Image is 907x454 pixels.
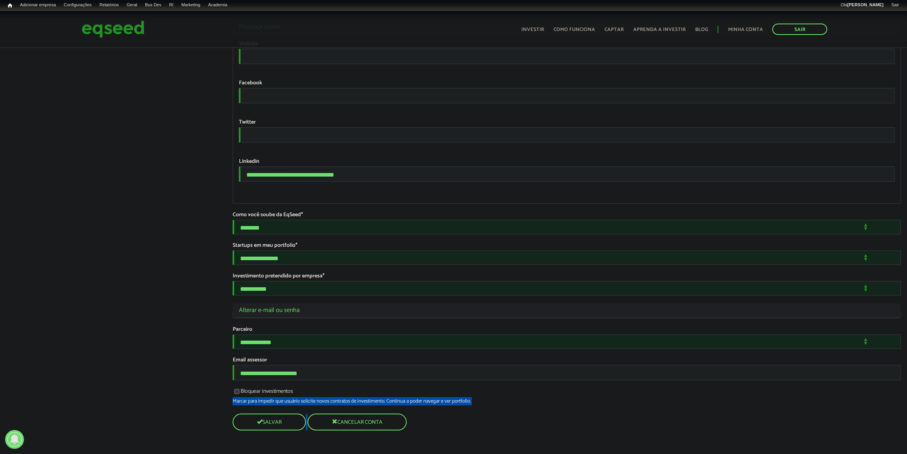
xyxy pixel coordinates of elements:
[233,389,293,397] label: Bloquear investimentos
[239,307,895,314] a: Alterar e-mail ou senha
[301,210,303,219] span: Este campo é obrigatório.
[177,2,204,8] a: Marketing
[123,2,141,8] a: Geral
[695,27,708,32] a: Blog
[233,273,324,279] label: Investimento pretendido por empresa
[728,27,763,32] a: Minha conta
[233,414,306,430] button: Salvar
[95,2,122,8] a: Relatórios
[554,27,595,32] a: Como funciona
[233,212,303,218] label: Como você soube da EqSeed
[633,27,686,32] a: Aprenda a investir
[8,3,12,8] span: Início
[772,24,827,35] a: Sair
[239,120,256,125] label: Twitter
[295,241,297,250] span: Este campo é obrigatório.
[60,2,96,8] a: Configurações
[239,80,262,86] label: Facebook
[887,2,903,8] a: Sair
[233,327,252,332] label: Parceiro
[233,243,297,248] label: Startups em meu portfolio
[239,159,259,164] label: Linkedin
[230,389,244,394] input: Bloquear investimentos
[605,27,624,32] a: Captar
[4,2,16,9] a: Início
[837,2,887,8] a: Olá[PERSON_NAME]
[233,399,901,404] div: Marcar para impedir que usuário solicite novos contratos de investimento. Continua a poder navega...
[847,2,883,7] strong: [PERSON_NAME]
[16,2,60,8] a: Adicionar empresa
[82,19,144,40] img: EqSeed
[233,357,267,363] label: Email assessor
[165,2,177,8] a: RI
[322,272,324,281] span: Este campo é obrigatório.
[141,2,166,8] a: Bus Dev
[308,414,407,430] button: Cancelar conta
[204,2,231,8] a: Academia
[521,27,544,32] a: Investir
